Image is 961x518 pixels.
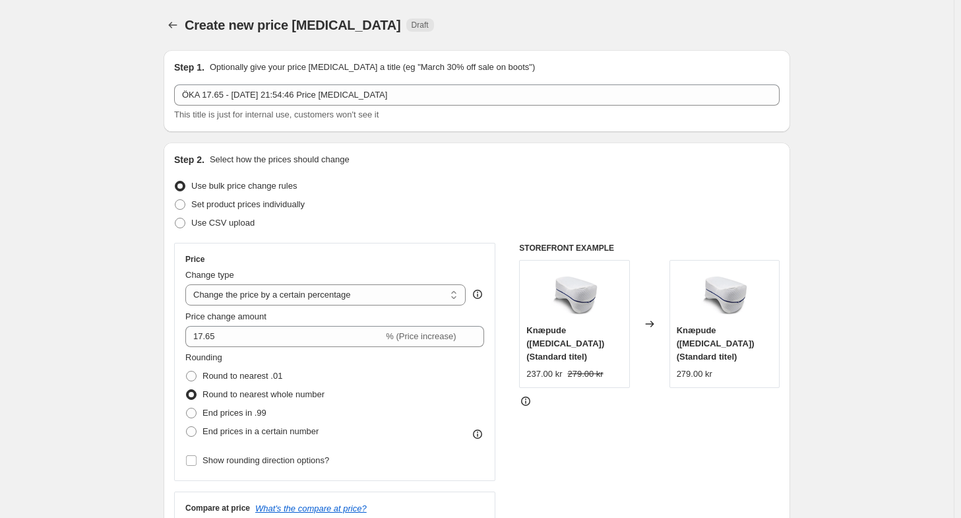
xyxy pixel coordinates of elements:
img: kroppsbutiken-knastod-ortopedisk-knakudde-1178193049_80x.png [548,267,601,320]
span: Use bulk price change rules [191,181,297,191]
h3: Compare at price [185,503,250,513]
span: Round to nearest .01 [202,371,282,381]
span: End prices in .99 [202,408,266,418]
h6: STOREFRONT EXAMPLE [519,243,780,253]
span: % (Price increase) [386,331,456,341]
p: Optionally give your price [MEDICAL_DATA] a title (eg "March 30% off sale on boots") [210,61,535,74]
button: Price change jobs [164,16,182,34]
p: Select how the prices should change [210,153,350,166]
div: help [471,288,484,301]
span: Create new price [MEDICAL_DATA] [185,18,401,32]
h2: Step 2. [174,153,204,166]
span: Knæpude ([MEDICAL_DATA]) (Standard titel) [526,325,604,362]
span: Rounding [185,352,222,362]
input: 30% off holiday sale [174,84,780,106]
span: End prices in a certain number [202,426,319,436]
span: Show rounding direction options? [202,455,329,465]
h2: Step 1. [174,61,204,74]
input: -15 [185,326,383,347]
div: 279.00 kr [677,368,712,381]
span: Knæpude ([MEDICAL_DATA]) (Standard titel) [677,325,755,362]
span: This title is just for internal use, customers won't see it [174,110,379,119]
h3: Price [185,254,204,265]
img: kroppsbutiken-knastod-ortopedisk-knakudde-1178193049_80x.png [698,267,751,320]
button: What's the compare at price? [255,503,367,513]
div: 237.00 kr [526,368,562,381]
span: Draft [412,20,429,30]
span: Price change amount [185,311,266,321]
span: Set product prices individually [191,199,305,209]
span: Change type [185,270,234,280]
span: Round to nearest whole number [202,389,325,399]
span: Use CSV upload [191,218,255,228]
strike: 279.00 kr [567,368,603,381]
